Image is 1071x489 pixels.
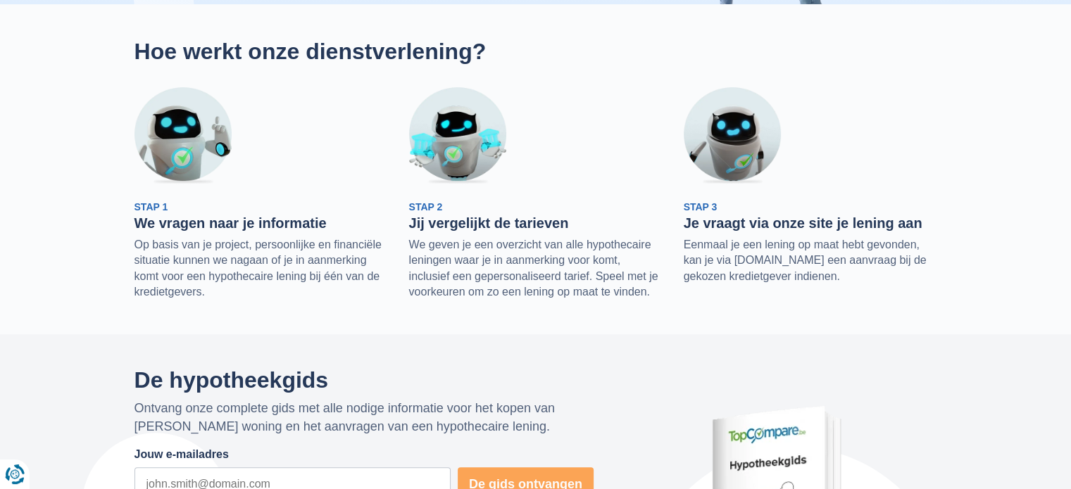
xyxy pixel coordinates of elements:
span: Stap 2 [409,201,443,212]
h2: De hypotheekgids [134,368,594,393]
p: Op basis van je project, persoonlijke en financiële situatie kunnen we nagaan of je in aanmerking... [134,237,388,300]
h3: Jij vergelijkt de tarieven [409,215,663,231]
img: Stap 2 [409,87,506,184]
h3: Je vraagt via onze site je lening aan [684,215,937,231]
img: Stap 3 [684,87,781,184]
img: Stap 1 [134,87,232,184]
p: We geven je een overzicht van alle hypothecaire leningen waar je in aanmerking voor komt, inclusi... [409,237,663,300]
h3: We vragen naar je informatie [134,215,388,231]
span: Stap 1 [134,201,168,212]
h2: Hoe werkt onze dienstverlening? [134,38,937,65]
p: Ontvang onze complete gids met alle nodige informatie voor het kopen van [PERSON_NAME] woning en ... [134,400,594,436]
p: Eenmaal je een lening op maat hebt gevonden, kan je via [DOMAIN_NAME] een aanvraag bij de gekozen... [684,237,937,284]
span: Stap 3 [684,201,718,212]
label: Jouw e-mailadres [134,447,229,463]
